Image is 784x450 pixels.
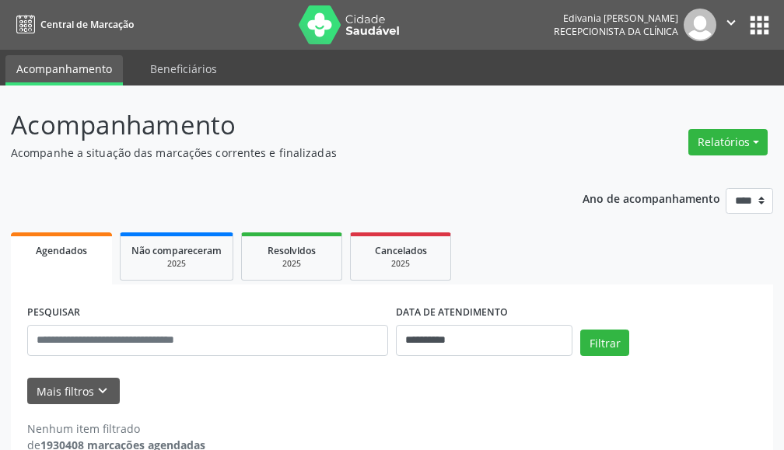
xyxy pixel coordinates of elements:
[94,382,111,399] i: keyboard_arrow_down
[554,25,678,38] span: Recepcionista da clínica
[253,258,331,270] div: 2025
[27,378,120,405] button: Mais filtroskeyboard_arrow_down
[583,188,720,208] p: Ano de acompanhamento
[723,14,740,31] i: 
[11,145,544,161] p: Acompanhe a situação das marcações correntes e finalizadas
[746,12,773,39] button: apps
[139,55,228,82] a: Beneficiários
[716,9,746,41] button: 
[5,55,123,85] a: Acompanhamento
[688,129,768,155] button: Relatórios
[580,330,629,356] button: Filtrar
[362,258,439,270] div: 2025
[11,106,544,145] p: Acompanhamento
[131,244,222,257] span: Não compareceram
[554,12,678,25] div: Edivania [PERSON_NAME]
[268,244,316,257] span: Resolvidos
[131,258,222,270] div: 2025
[27,301,80,325] label: PESQUISAR
[396,301,508,325] label: DATA DE ATENDIMENTO
[27,420,205,437] div: Nenhum item filtrado
[11,12,134,37] a: Central de Marcação
[36,244,87,257] span: Agendados
[40,18,134,31] span: Central de Marcação
[684,9,716,41] img: img
[375,244,427,257] span: Cancelados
